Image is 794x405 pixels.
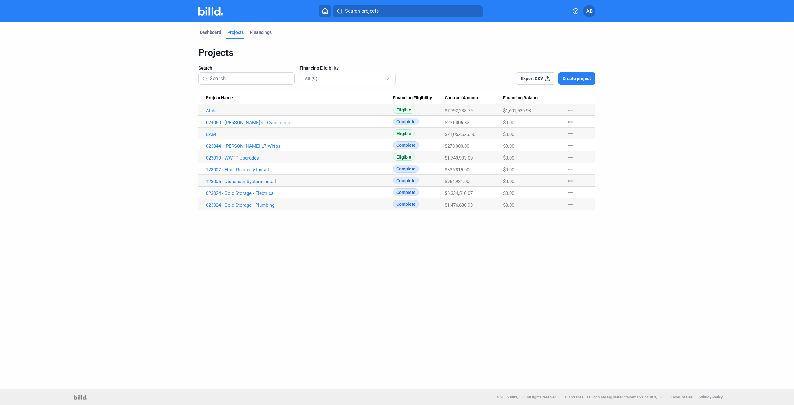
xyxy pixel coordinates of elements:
[566,130,574,137] mat-icon: more_horiz
[445,167,469,173] span: $836,819.00
[695,395,696,399] p: |
[566,201,574,208] mat-icon: more_horiz
[445,191,473,196] span: $6,334,510.07
[521,75,543,82] span: Export CSV
[206,179,393,184] a: 123006 - Dispenser System Install
[699,395,723,399] b: Privacy Policy
[445,132,475,137] span: $21,052,526.66
[445,95,503,101] div: Contract Amount
[393,129,415,137] span: Eligible
[206,202,393,208] a: 023024 - Cold Storage - Plumbing
[566,177,574,185] mat-icon: more_horiz
[503,132,514,137] span: $0.00
[503,95,560,101] div: Financing Balance
[503,191,514,196] span: $0.00
[445,155,473,161] span: $1,740,903.00
[445,143,469,149] span: $270,000.00
[393,153,415,161] span: Eligible
[206,132,393,137] a: BAM
[333,5,483,17] button: Search projects
[563,75,591,82] span: Create project
[393,200,419,208] span: Complete
[516,72,555,85] button: Export CSV
[566,189,574,196] mat-icon: more_horiz
[198,47,595,59] div: Projects
[586,7,593,15] span: AB
[503,120,514,125] span: $0.00
[206,108,393,114] a: Alpha
[300,65,339,71] span: Financing Eligibility
[305,76,318,82] mat-select-trigger: All (9)
[583,5,595,17] button: AB
[206,167,393,173] a: 123007 - Fiber Recovery Install
[206,95,393,101] div: Project Name
[503,143,514,149] span: $0.00
[497,395,665,399] p: © 2025 Billd, LLC. All rights reserved. BILLD and the BILLD logo are registered trademarks of Bil...
[393,95,445,101] div: Financing Eligibility
[503,108,531,114] span: $1,601,530.93
[445,120,469,125] span: $231,006.82
[445,108,473,114] span: $7,792,238.79
[74,395,87,400] img: logo
[206,143,393,149] a: 023044 - [PERSON_NAME] L7 Whips
[393,106,415,114] span: Eligible
[566,142,574,149] mat-icon: more_horiz
[566,118,574,126] mat-icon: more_horiz
[393,177,419,184] span: Complete
[206,95,233,101] span: Project Name
[206,155,393,161] a: 023019 - WWTP Upgrades
[503,179,514,184] span: $0.00
[566,165,574,173] mat-icon: more_horiz
[345,7,379,15] span: Search projects
[393,118,419,125] span: Complete
[671,395,692,399] b: Terms of Use
[206,120,393,125] a: 024060 - [PERSON_NAME]'s - Oven Intstall
[566,106,574,114] mat-icon: more_horiz
[210,72,291,85] input: Search
[393,188,419,196] span: Complete
[206,191,393,196] a: 023024 - Cold Storage - Electrical
[445,202,473,208] span: $1,476,680.93
[503,167,514,173] span: $0.00
[227,29,244,35] div: Projects
[503,202,514,208] span: $0.00
[393,141,419,149] span: Complete
[250,29,272,35] div: Financings
[445,179,469,184] span: $954,931.00
[393,165,419,173] span: Complete
[503,155,514,161] span: $0.00
[198,7,223,16] img: Billd Company Logo
[558,72,595,85] button: Create project
[200,29,221,35] div: Dashboard
[393,95,432,101] span: Financing Eligibility
[445,95,478,101] span: Contract Amount
[566,154,574,161] mat-icon: more_horiz
[503,95,540,101] span: Financing Balance
[198,65,212,71] span: Search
